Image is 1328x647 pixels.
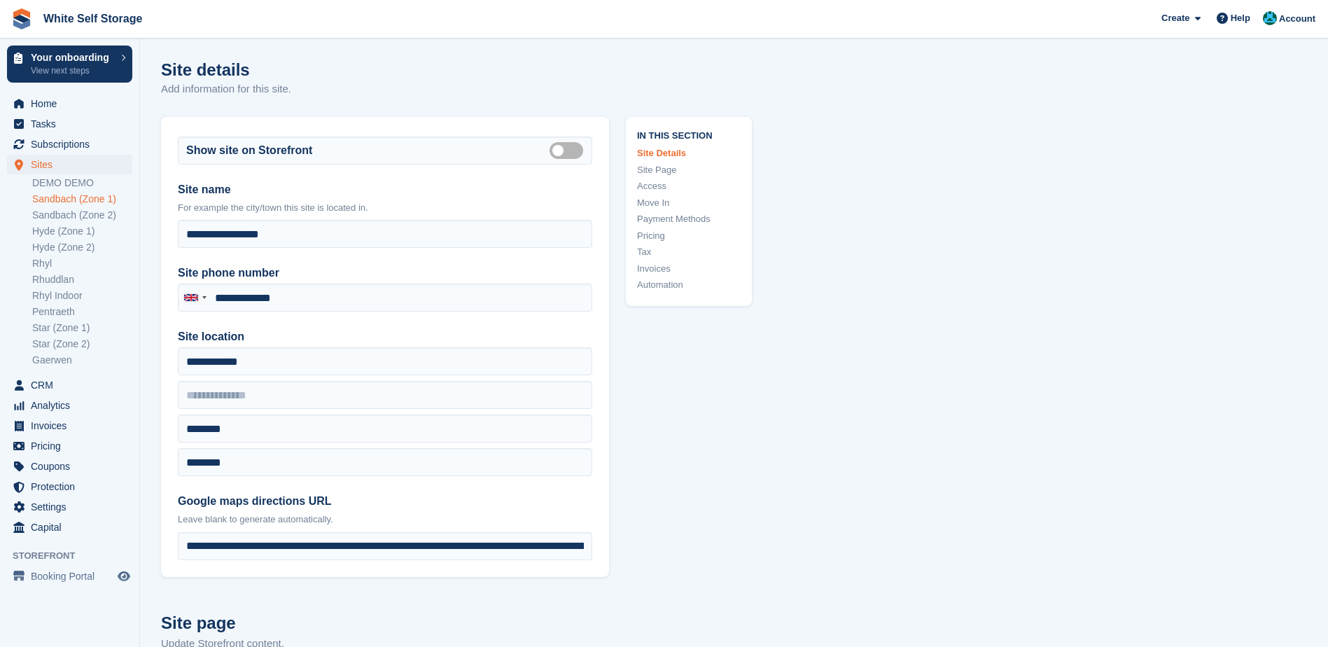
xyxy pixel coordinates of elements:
a: menu [7,477,132,496]
span: Account [1279,12,1315,26]
a: Rhyl [32,257,132,270]
a: Star (Zone 1) [32,321,132,335]
img: stora-icon-8386f47178a22dfd0bd8f6a31ec36ba5ce8667c1dd55bd0f319d3a0aa187defe.svg [11,8,32,29]
span: Sites [31,155,115,174]
span: Settings [31,497,115,517]
span: Analytics [31,396,115,415]
a: Rhyl Indoor [32,289,132,302]
a: menu [7,416,132,436]
a: Rhuddlan [32,273,132,286]
a: Pricing [637,229,741,243]
span: Home [31,94,115,113]
span: Booking Portal [31,566,115,586]
p: Leave blank to generate automatically. [178,513,592,527]
a: White Self Storage [38,7,148,30]
span: In this section [637,128,741,141]
a: Sandbach (Zone 2) [32,209,132,222]
p: For example the city/town this site is located in. [178,201,592,215]
a: Your onboarding View next steps [7,46,132,83]
a: Payment Methods [637,212,741,226]
a: Automation [637,278,741,292]
label: Site name [178,181,592,198]
span: Storefront [13,549,139,563]
span: Tasks [31,114,115,134]
h1: Site details [161,60,291,79]
a: menu [7,457,132,476]
a: Hyde (Zone 1) [32,225,132,238]
a: Invoices [637,262,741,276]
a: DEMO DEMO [32,176,132,190]
span: Help [1231,11,1250,25]
a: menu [7,114,132,134]
span: Invoices [31,416,115,436]
span: Create [1161,11,1189,25]
label: Show site on Storefront [186,142,312,159]
a: menu [7,566,132,586]
a: Star (Zone 2) [32,338,132,351]
p: Add information for this site. [161,81,291,97]
a: Pentraeth [32,305,132,319]
a: menu [7,497,132,517]
span: Coupons [31,457,115,476]
span: Capital [31,517,115,537]
a: Site Page [637,163,741,177]
a: menu [7,396,132,415]
a: Site Details [637,146,741,160]
a: Gaerwen [32,354,132,367]
label: Site phone number [178,265,592,281]
img: Jay White [1263,11,1277,25]
div: United Kingdom: +44 [179,284,211,311]
label: Site location [178,328,592,345]
a: menu [7,517,132,537]
a: menu [7,134,132,154]
a: Preview store [116,568,132,585]
span: Pricing [31,436,115,456]
a: Move In [637,196,741,210]
p: View next steps [31,64,114,77]
a: menu [7,94,132,113]
a: menu [7,436,132,456]
h2: Site page [161,611,609,636]
a: Sandbach (Zone 1) [32,193,132,206]
span: CRM [31,375,115,395]
label: Is public [550,149,589,151]
span: Subscriptions [31,134,115,154]
a: menu [7,155,132,174]
a: menu [7,375,132,395]
label: Google maps directions URL [178,493,592,510]
a: Access [637,179,741,193]
a: Hyde (Zone 2) [32,241,132,254]
span: Protection [31,477,115,496]
a: Tax [637,245,741,259]
p: Your onboarding [31,53,114,62]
